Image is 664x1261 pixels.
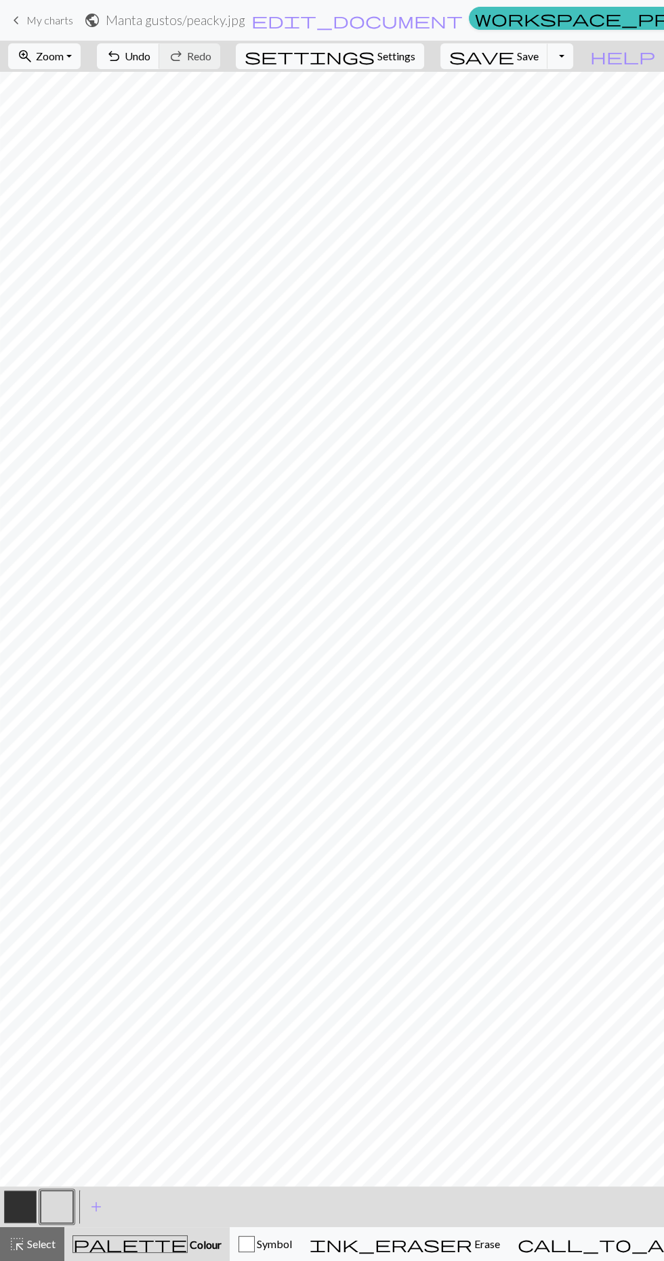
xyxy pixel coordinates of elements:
span: zoom_in [17,47,33,66]
button: Erase [301,1227,509,1261]
span: undo [106,47,122,66]
button: Save [440,43,548,69]
button: SettingsSettings [236,43,424,69]
span: Undo [125,49,150,62]
span: Save [517,49,539,62]
span: Settings [377,48,415,64]
button: Symbol [230,1227,301,1261]
span: Erase [472,1237,500,1250]
span: My charts [26,14,73,26]
span: public [84,11,100,30]
button: Colour [64,1227,230,1261]
span: save [449,47,514,66]
span: add [88,1197,104,1216]
h2: Manta gustos / peacky.jpg [106,12,245,28]
span: highlight_alt [9,1235,25,1254]
span: Symbol [255,1237,292,1250]
button: Zoom [8,43,81,69]
a: My charts [8,9,73,32]
span: help [590,47,655,66]
span: edit_document [251,11,463,30]
span: settings [245,47,375,66]
button: Undo [97,43,160,69]
span: Select [25,1237,56,1250]
span: keyboard_arrow_left [8,11,24,30]
span: ink_eraser [310,1235,472,1254]
span: Colour [188,1238,222,1251]
span: Zoom [36,49,64,62]
span: palette [73,1235,187,1254]
i: Settings [245,48,375,64]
